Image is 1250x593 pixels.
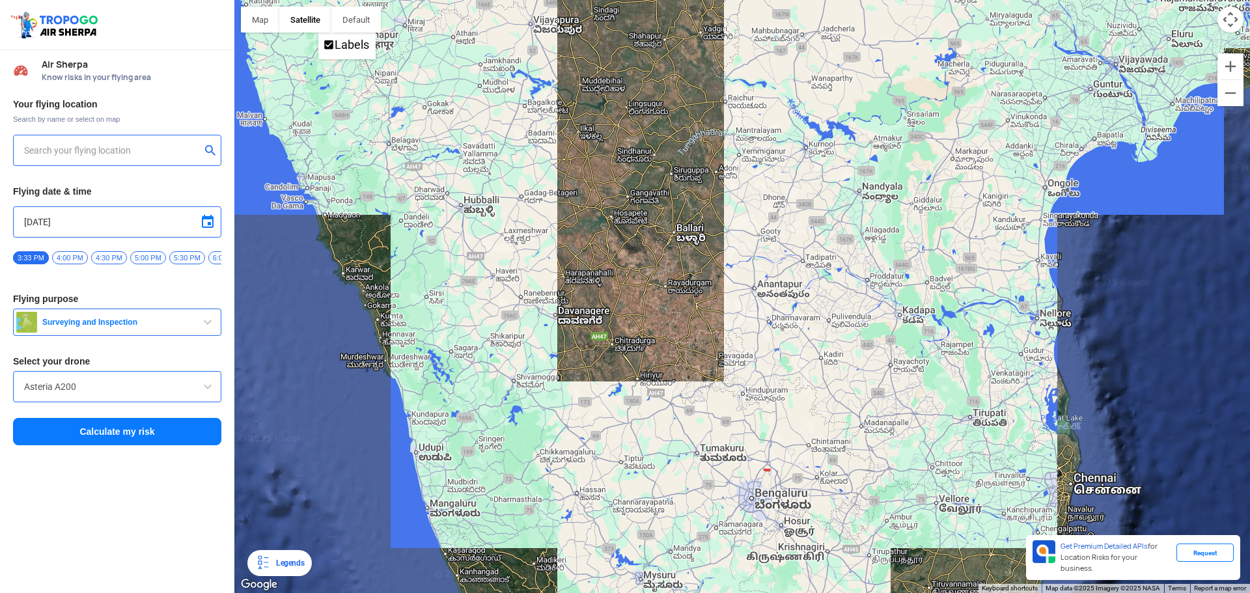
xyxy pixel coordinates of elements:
span: Know risks in your flying area [42,72,221,83]
h3: Select your drone [13,357,221,366]
img: Google [238,576,281,593]
span: 5:00 PM [130,251,166,264]
span: 4:30 PM [91,251,127,264]
span: Get Premium Detailed APIs [1061,542,1148,551]
span: 5:30 PM [169,251,205,264]
div: for Location Risks for your business. [1055,540,1176,575]
span: 6:00 PM [208,251,244,264]
input: Search by name or Brand [24,379,210,394]
img: ic_tgdronemaps.svg [10,10,102,40]
img: Legends [255,555,271,571]
div: Request [1176,544,1234,562]
button: Map camera controls [1217,7,1243,33]
li: Labels [320,34,374,58]
label: Labels [335,38,369,51]
button: Calculate my risk [13,418,221,445]
span: Search by name or select on map [13,114,221,124]
span: Map data ©2025 Imagery ©2025 NASA [1046,585,1160,592]
input: Select Date [24,214,210,230]
button: Zoom in [1217,53,1243,79]
h3: Flying purpose [13,294,221,303]
span: Air Sherpa [42,59,221,70]
button: Surveying and Inspection [13,309,221,336]
span: 3:33 PM [13,251,49,264]
a: Report a map error [1194,585,1246,592]
h3: Flying date & time [13,187,221,196]
button: Show street map [241,7,279,33]
div: Legends [271,555,304,571]
button: Show satellite imagery [279,7,331,33]
img: Risk Scores [13,62,29,78]
span: 4:00 PM [52,251,88,264]
img: survey.png [16,312,37,333]
input: Search your flying location [24,143,201,158]
ul: Show satellite imagery [318,33,376,59]
h3: Your flying location [13,100,221,109]
img: Premium APIs [1033,540,1055,563]
button: Keyboard shortcuts [982,584,1038,593]
a: Terms [1168,585,1186,592]
span: Surveying and Inspection [37,317,200,327]
button: Zoom out [1217,80,1243,106]
a: Open this area in Google Maps (opens a new window) [238,576,281,593]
